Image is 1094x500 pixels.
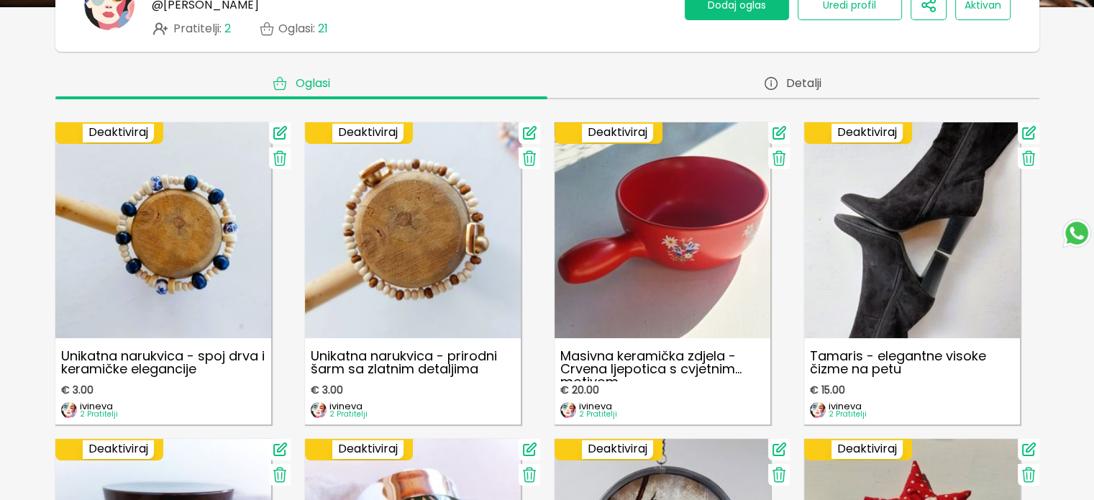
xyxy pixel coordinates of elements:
img: Unikatna narukvica - spoj drva i keramičke elegancije [55,122,271,338]
img: image [810,402,826,418]
p: Masivna keramička zdjela - Crvena ljepotica s cvjetnim motivom [555,344,770,381]
p: 2 Pratitelji [829,411,867,418]
img: Tamaris - elegantne visoke čizme na petu [804,122,1020,338]
p: 2 Pratitelji [329,411,368,418]
span: € 15.00 [810,384,845,396]
p: Unikatna narukvica - prirodni šarm sa zlatnim detaljima [305,344,521,381]
span: € 20.00 [560,384,599,396]
p: ivineva [829,401,867,411]
span: 2 [224,20,231,37]
a: Tamaris - elegantne visoke čizme na petuTamaris - elegantne visoke čizme na petu€ 15.00imageivine... [804,122,1020,424]
a: Unikatna narukvica - prirodni šarm sa zlatnim detaljimaUnikatna narukvica - prirodni šarm sa zlat... [305,122,521,424]
img: Masivna keramička zdjela - Crvena ljepotica s cvjetnim motivom [555,122,770,338]
p: 2 Pratitelji [579,411,617,418]
span: € 3.00 [61,384,94,396]
img: image [61,402,77,418]
span: Pratitelji : [173,22,231,35]
span: € 3.00 [311,384,343,396]
p: ivineva [80,401,118,411]
span: Oglasi [296,76,330,91]
p: 2 Pratitelji [80,411,118,418]
p: ivineva [329,401,368,411]
p: Oglasi : [278,22,328,35]
a: Unikatna narukvica - spoj drva i keramičke elegancijeUnikatna narukvica - spoj drva i keramičke e... [55,122,271,424]
img: image [311,402,327,418]
span: Detalji [786,76,821,91]
p: Tamaris - elegantne visoke čizme na petu [804,344,1020,381]
p: Unikatna narukvica - spoj drva i keramičke elegancije [55,344,271,381]
p: ivineva [579,401,617,411]
a: Masivna keramička zdjela - Crvena ljepotica s cvjetnim motivomMasivna keramička zdjela - Crvena l... [555,122,770,424]
img: Unikatna narukvica - prirodni šarm sa zlatnim detaljima [305,122,521,338]
span: 21 [318,20,328,37]
img: image [560,402,576,418]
